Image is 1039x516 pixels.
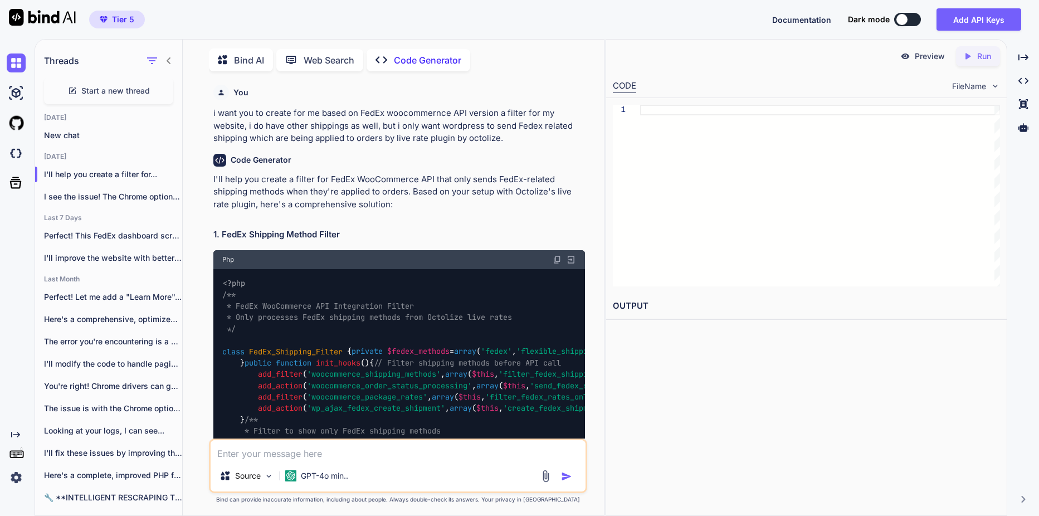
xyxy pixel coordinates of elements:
span: /** * Filter to show only FedEx shipping methods */ [222,415,441,447]
span: public [245,358,271,368]
p: I'll fix these issues by improving the... [44,447,182,459]
span: 'woocommerce_shipping_methods' [307,369,441,379]
p: I'll modify the code to handle pagination... [44,358,182,369]
p: You're right! Chrome drivers can get stuck... [44,381,182,392]
span: ( ) [276,358,369,368]
span: array [445,369,467,379]
img: chevron down [991,81,1000,91]
img: githubLight [7,114,26,133]
img: darkCloudIdeIcon [7,144,26,163]
span: private [352,347,383,357]
button: Add API Keys [936,8,1021,31]
h6: Code Generator [231,154,291,165]
h2: Last 7 Days [35,213,182,222]
div: CODE [613,80,636,93]
h6: You [233,87,248,98]
span: add_filter [258,369,303,379]
span: 'wp_ajax_fedex_create_shipment' [307,403,445,413]
span: $this [472,369,494,379]
h2: Last Month [35,275,182,284]
button: Documentation [772,14,831,26]
span: class [222,347,245,357]
span: Dark mode [848,14,890,25]
p: Here's a complete, improved PHP file for... [44,470,182,481]
span: FileName [952,81,986,92]
p: The error you're encountering is a PHP... [44,336,182,347]
span: array [476,381,499,391]
p: i want you to create for me based on FedEx woocommernce API version a filter for my website, i do... [213,107,585,145]
span: function [276,358,311,368]
span: // Filter shipping methods before API call [374,358,561,368]
p: The issue is with the Chrome options.... [44,403,182,414]
span: Tier 5 [112,14,134,25]
h1: Threads [44,54,79,67]
span: $this [503,381,525,391]
img: GPT-4o mini [285,470,296,481]
p: Web Search [304,53,354,67]
img: ai-studio [7,84,26,103]
p: I'll help you create a filter for FedEx WooCommerce API that only sends FedEx-related shipping me... [213,173,585,211]
span: 'filter_fedex_shipping_methods' [499,369,637,379]
span: 'woocommerce_package_rates' [307,392,427,402]
span: Start a new thread [81,85,150,96]
img: icon [561,471,572,482]
p: GPT-4o min.. [301,470,348,481]
span: array [454,347,476,357]
img: attachment [539,470,552,483]
button: premiumTier 5 [89,11,145,28]
p: Preview [915,51,945,62]
p: I'll improve the website with better design,... [44,252,182,264]
span: $fedex_methods [387,347,450,357]
span: Php [222,255,234,264]
span: array [432,392,454,402]
p: Here's a comprehensive, optimized version of your... [44,314,182,325]
span: 'woocommerce_order_status_processing' [307,381,472,391]
span: add_filter [258,392,303,402]
p: 🔧 **INTELLIGENT RESCRAPING TOOL - VERIFY &... [44,492,182,503]
span: array [450,403,472,413]
span: 'flexible_shipping_fedex' [516,347,628,357]
img: premium [100,16,108,23]
span: add_action [258,403,303,413]
span: $this [476,403,499,413]
img: preview [900,51,910,61]
span: 'filter_fedex_rates_only' [485,392,597,402]
h2: 1. FedEx Shipping Method Filter [213,228,585,241]
span: Documentation [772,15,831,25]
p: I'll help you create a filter for... [44,169,182,180]
span: $this [458,392,481,402]
span: init_hooks [316,358,360,368]
h2: [DATE] [35,152,182,161]
p: Source [235,470,261,481]
img: settings [7,468,26,487]
p: I see the issue! The Chrome options... [44,191,182,202]
p: Perfect! Let me add a "Learn More"... [44,291,182,303]
span: add_action [258,381,303,391]
span: /** * FedEx WooCommerce API Integration Filter * Only processes FedEx shipping methods from Octol... [222,290,512,334]
p: Bind AI [234,53,264,67]
p: New chat [44,130,182,141]
p: Perfect! This FedEx dashboard screenshot is very... [44,230,182,241]
span: <?php [223,279,245,289]
h2: OUTPUT [606,293,1007,319]
img: copy [553,255,562,264]
h2: [DATE] [35,113,182,122]
div: 1 [613,105,626,115]
p: Code Generator [394,53,461,67]
p: Bind can provide inaccurate information, including about people. Always double-check its answers.... [209,495,587,504]
img: chat [7,53,26,72]
img: Bind AI [9,9,76,26]
p: Run [977,51,991,62]
span: 'send_fedex_shipment_data' [530,381,646,391]
img: Pick Models [264,471,274,481]
img: Open in Browser [566,255,576,265]
p: Looking at your logs, I can see... [44,425,182,436]
span: FedEx_Shipping_Filter [249,347,343,357]
span: 'fedex' [481,347,512,357]
span: 'create_fedex_shipment' [503,403,606,413]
